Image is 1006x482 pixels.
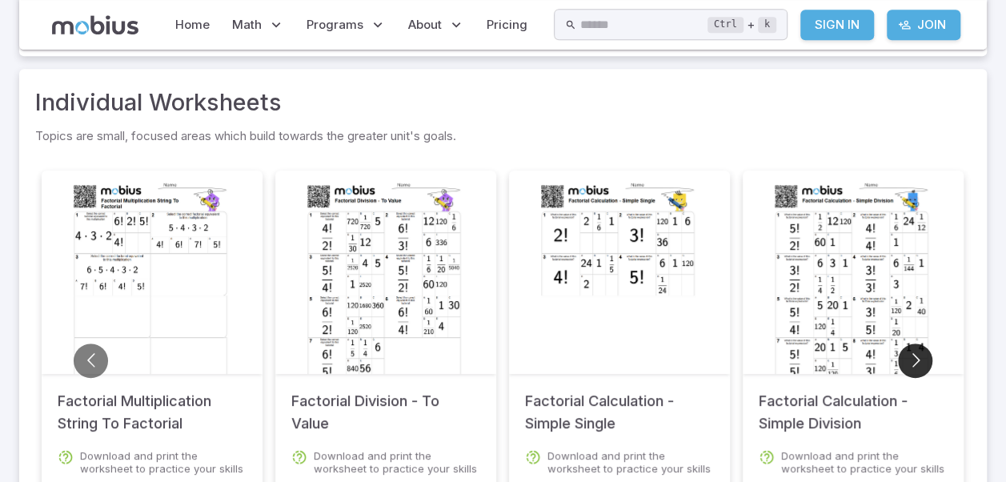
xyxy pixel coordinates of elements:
span: About [408,16,442,34]
span: Programs [307,16,363,34]
kbd: Ctrl [707,17,743,33]
kbd: k [758,17,776,33]
h5: Factorial Calculation - Simple Division [759,374,948,435]
a: Home [170,6,214,43]
div: + [707,15,776,34]
a: Join [887,10,960,40]
a: Sign In [800,10,874,40]
h5: Factorial Calculation - Simple Single [525,374,714,435]
span: Math [232,16,262,34]
button: Go to next slide [898,343,932,378]
h5: Factorial Division - To Value [291,374,480,435]
h5: Factorial Multiplication String To Factorial [58,374,246,435]
button: Go to previous slide [74,343,108,378]
p: Topics are small, focused areas which build towards the greater unit's goals. [35,127,971,145]
a: Pricing [482,6,532,43]
a: Individual Worksheets [35,85,282,120]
